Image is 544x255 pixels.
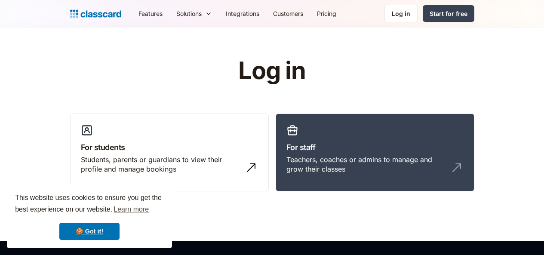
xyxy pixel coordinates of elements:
h3: For staff [286,141,464,153]
a: Features [132,4,169,23]
a: For staffTeachers, coaches or admins to manage and grow their classes [276,114,474,192]
a: Log in [384,5,418,22]
h3: For students [81,141,258,153]
a: Start for free [423,5,474,22]
a: dismiss cookie message [59,223,120,240]
span: This website uses cookies to ensure you get the best experience on our website. [15,193,164,216]
div: Students, parents or guardians to view their profile and manage bookings [81,155,241,174]
a: Customers [266,4,310,23]
div: Teachers, coaches or admins to manage and grow their classes [286,155,446,174]
div: Solutions [176,9,202,18]
a: home [70,8,121,20]
a: For studentsStudents, parents or guardians to view their profile and manage bookings [70,114,269,192]
div: Log in [392,9,410,18]
a: Integrations [219,4,266,23]
div: Start for free [430,9,467,18]
a: learn more about cookies [112,203,150,216]
a: Pricing [310,4,343,23]
h1: Log in [135,58,409,84]
div: cookieconsent [7,184,172,248]
div: Solutions [169,4,219,23]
